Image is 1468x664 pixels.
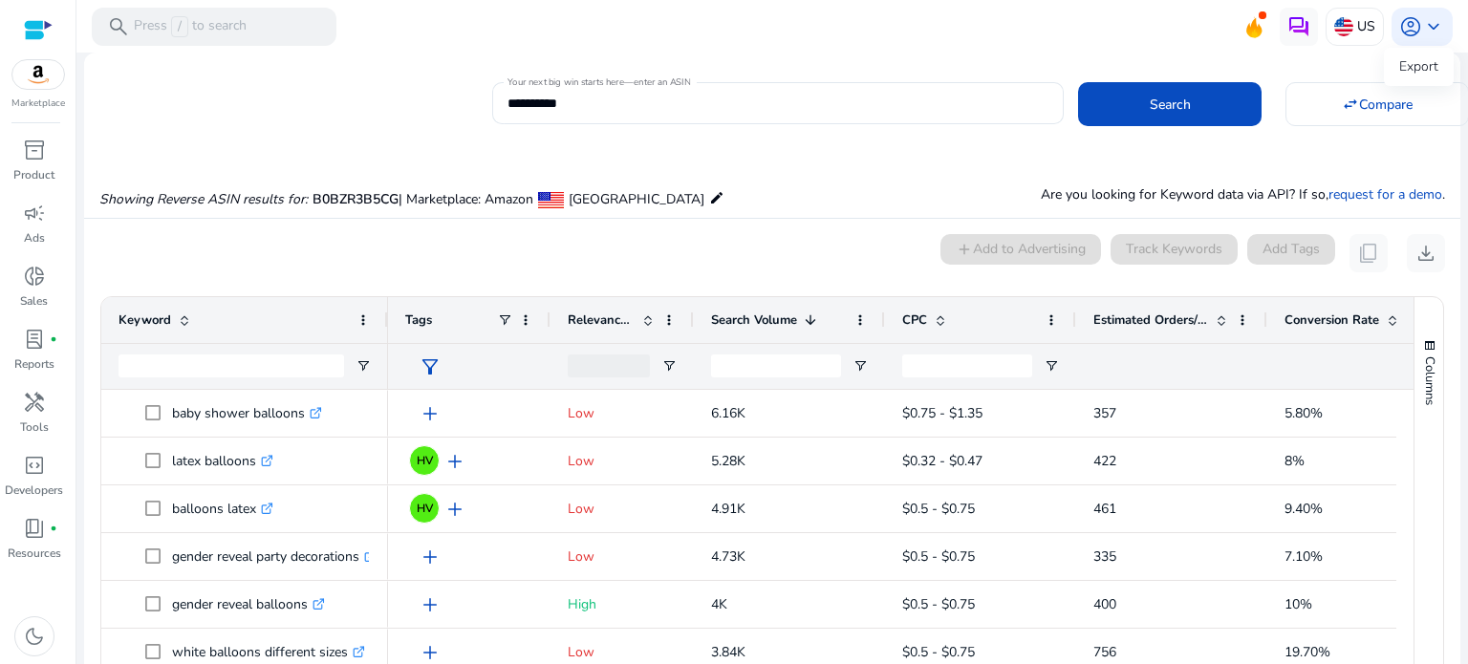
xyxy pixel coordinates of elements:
[50,525,57,532] span: fiber_manual_record
[1093,404,1116,422] span: 357
[661,358,677,374] button: Open Filter Menu
[443,450,466,473] span: add
[711,547,745,566] span: 4.73K
[8,545,61,562] p: Resources
[1041,184,1445,204] p: Are you looking for Keyword data via API? If so, .
[1342,96,1359,113] mat-icon: swap_horiz
[1093,595,1116,613] span: 400
[568,311,635,329] span: Relevance Score
[902,354,1032,377] input: CPC Filter Input
[1284,404,1323,422] span: 5.80%
[1357,10,1375,43] p: US
[1093,547,1116,566] span: 335
[711,404,745,422] span: 6.16K
[13,166,54,183] p: Product
[902,452,982,470] span: $0.32 - $0.47
[1284,547,1323,566] span: 7.10%
[12,60,64,89] img: amazon.svg
[1384,48,1454,86] div: Export
[1422,15,1445,38] span: keyboard_arrow_down
[419,546,442,568] span: add
[99,190,308,208] i: Showing Reverse ASIN results for:
[20,292,48,310] p: Sales
[1328,185,1442,203] a: request for a demo
[568,537,677,576] p: Low
[23,202,46,225] span: campaign
[171,16,188,37] span: /
[902,643,975,661] span: $0.5 - $0.75
[405,311,432,329] span: Tags
[107,15,130,38] span: search
[711,452,745,470] span: 5.28K
[1284,500,1323,518] span: 9.40%
[1407,234,1445,272] button: download
[711,354,841,377] input: Search Volume Filter Input
[902,311,927,329] span: CPC
[568,441,677,481] p: Low
[119,311,171,329] span: Keyword
[23,517,46,540] span: book_4
[419,402,442,425] span: add
[568,394,677,433] p: Low
[417,503,433,514] span: HV
[1284,311,1379,329] span: Conversion Rate
[172,537,377,576] p: gender reveal party decorations
[20,418,49,436] p: Tools
[569,190,704,208] span: [GEOGRAPHIC_DATA]
[417,455,433,466] span: HV
[419,355,442,378] span: filter_alt
[902,595,975,613] span: $0.5 - $0.75
[119,354,344,377] input: Keyword Filter Input
[1284,452,1305,470] span: 8%
[24,229,45,246] p: Ads
[1078,82,1262,126] button: Search
[711,311,797,329] span: Search Volume
[23,328,46,351] span: lab_profile
[172,441,273,481] p: latex balloons
[23,139,46,161] span: inventory_2
[507,75,690,89] mat-label: Your next big win starts here—enter an ASIN
[1284,595,1312,613] span: 10%
[23,265,46,288] span: donut_small
[1414,242,1437,265] span: download
[399,190,533,208] span: | Marketplace: Amazon
[568,585,677,624] p: High
[134,16,247,37] p: Press to search
[172,394,322,433] p: baby shower balloons
[23,454,46,477] span: code_blocks
[14,355,54,373] p: Reports
[568,489,677,528] p: Low
[5,482,63,499] p: Developers
[1093,643,1116,661] span: 756
[1334,17,1353,36] img: us.svg
[419,593,442,616] span: add
[1359,95,1413,115] span: Compare
[1093,500,1116,518] span: 461
[1044,358,1059,374] button: Open Filter Menu
[902,547,975,566] span: $0.5 - $0.75
[1399,15,1422,38] span: account_circle
[313,190,399,208] span: B0BZR3B5CG
[711,500,745,518] span: 4.91K
[356,358,371,374] button: Open Filter Menu
[711,595,727,613] span: 4K
[172,489,273,528] p: balloons latex
[23,625,46,648] span: dark_mode
[11,96,65,111] p: Marketplace
[1150,95,1191,115] span: Search
[23,391,46,414] span: handyman
[50,335,57,343] span: fiber_manual_record
[902,404,982,422] span: $0.75 - $1.35
[902,500,975,518] span: $0.5 - $0.75
[172,585,325,624] p: gender reveal balloons
[1284,643,1330,661] span: 19.70%
[1093,311,1208,329] span: Estimated Orders/Month
[853,358,868,374] button: Open Filter Menu
[709,186,724,209] mat-icon: edit
[419,641,442,664] span: add
[443,498,466,521] span: add
[1093,452,1116,470] span: 422
[1421,356,1438,405] span: Columns
[711,643,745,661] span: 3.84K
